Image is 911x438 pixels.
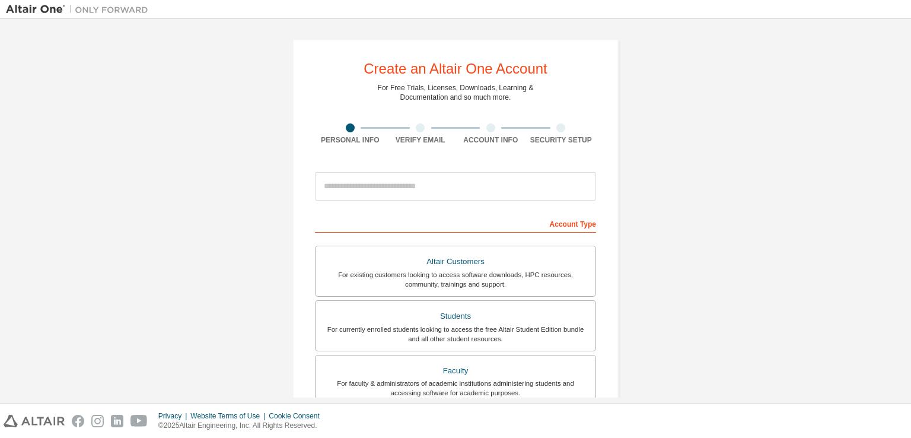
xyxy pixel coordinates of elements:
[526,135,597,145] div: Security Setup
[323,308,588,325] div: Students
[130,415,148,427] img: youtube.svg
[315,214,596,233] div: Account Type
[111,415,123,427] img: linkedin.svg
[323,253,588,270] div: Altair Customers
[323,379,588,398] div: For faculty & administrators of academic institutions administering students and accessing softwa...
[91,415,104,427] img: instagram.svg
[386,135,456,145] div: Verify Email
[378,83,534,102] div: For Free Trials, Licenses, Downloads, Learning & Documentation and so much more.
[4,415,65,427] img: altair_logo.svg
[269,411,326,421] div: Cookie Consent
[315,135,386,145] div: Personal Info
[323,270,588,289] div: For existing customers looking to access software downloads, HPC resources, community, trainings ...
[455,135,526,145] div: Account Info
[364,62,547,76] div: Create an Altair One Account
[158,411,190,421] div: Privacy
[190,411,269,421] div: Website Terms of Use
[6,4,154,15] img: Altair One
[158,421,327,431] p: © 2025 Altair Engineering, Inc. All Rights Reserved.
[323,363,588,379] div: Faculty
[72,415,84,427] img: facebook.svg
[323,325,588,344] div: For currently enrolled students looking to access the free Altair Student Edition bundle and all ...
